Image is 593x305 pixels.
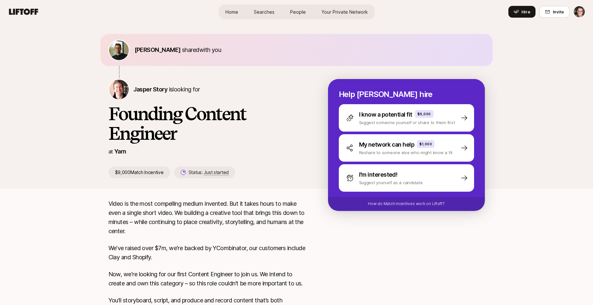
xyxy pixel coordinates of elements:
span: Your Private Network [321,8,368,15]
p: Status: [189,169,229,176]
p: I'm interested! [359,170,398,179]
p: at [108,147,113,156]
p: $9,000 Match Incentive [108,167,170,178]
p: Suggest yourself as a candidate [359,179,423,186]
img: f0936900_d56c_467f_af31_1b3fd38f9a79.jpg [109,40,129,60]
p: We've raised over $7m, we're backed by YCombinator, our customers include Clay and Shopify. [108,244,307,262]
p: $1,000 [420,141,432,147]
p: My network can help [359,140,415,149]
span: Just started [204,169,229,175]
p: shared [135,45,224,55]
p: Yarn [114,147,126,156]
button: Eric Smith [573,6,585,18]
span: Searches [254,8,274,15]
p: Help [PERSON_NAME] hire [339,90,474,99]
p: Suggest someone yourself or share to them first [359,119,455,126]
a: Home [220,6,243,18]
p: I know a potential fit [359,110,412,119]
p: $9,000 [418,111,431,117]
a: People [285,6,311,18]
a: Your Private Network [316,6,373,18]
p: is looking for [133,85,200,94]
span: Home [225,8,238,15]
button: Hire [508,6,535,18]
span: with you [199,46,222,53]
p: Video is the most compelling medium invented. But it takes hours to make even a single short vide... [108,199,307,236]
span: Jasper Story [133,86,168,93]
button: Invite [539,6,569,18]
span: People [290,8,306,15]
p: How do Match Incentives work on Liftoff? [368,201,444,207]
p: Reshare to someone else who might know a fit [359,149,453,156]
span: Invite [553,8,564,15]
p: Now, we're looking for our first Content Engineer to join us. We intend to create and own this ca... [108,270,307,288]
a: Searches [249,6,280,18]
img: Eric Smith [574,6,585,17]
span: [PERSON_NAME] [135,46,181,53]
h1: Founding Content Engineer [108,104,307,143]
span: Hire [521,8,530,15]
img: Jasper Story [109,80,129,99]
